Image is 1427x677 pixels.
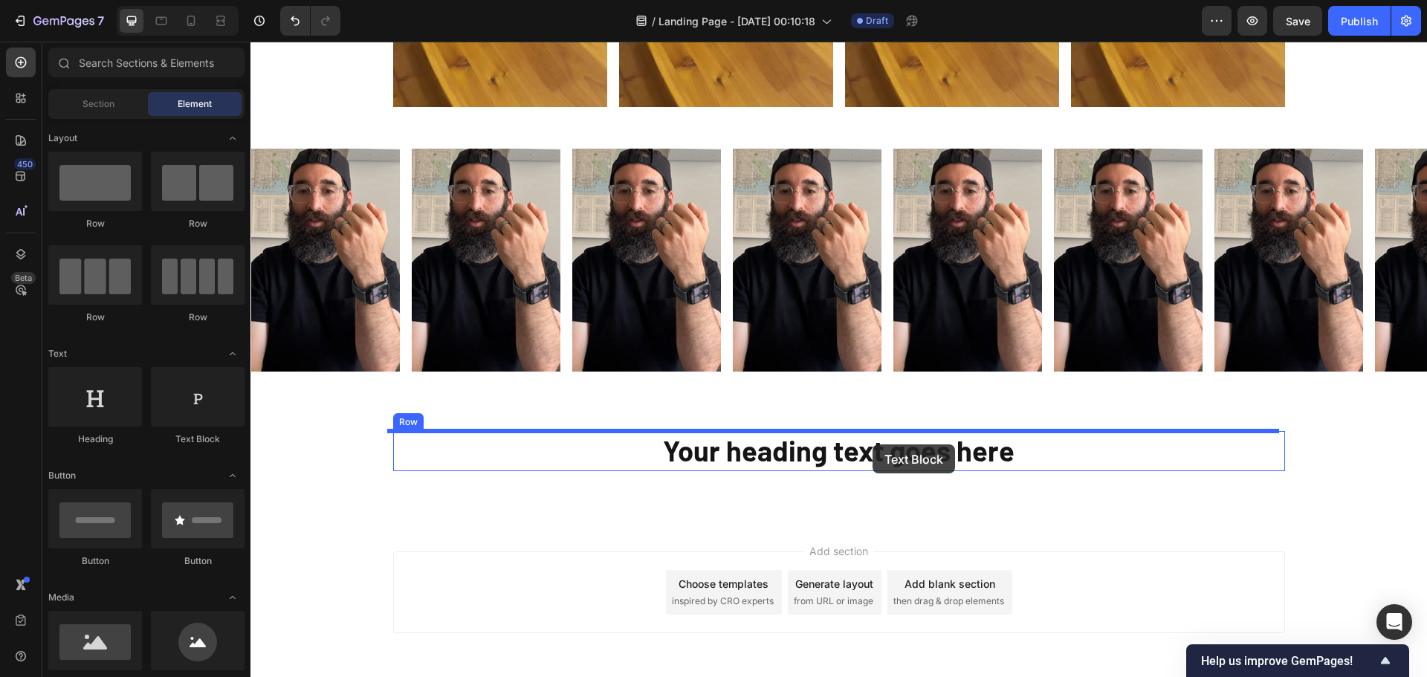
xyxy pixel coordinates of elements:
[221,126,245,150] span: Toggle open
[151,554,245,568] div: Button
[221,342,245,366] span: Toggle open
[48,433,142,446] div: Heading
[221,586,245,609] span: Toggle open
[48,469,76,482] span: Button
[48,311,142,324] div: Row
[11,272,36,284] div: Beta
[82,97,114,111] span: Section
[48,347,67,360] span: Text
[1286,15,1310,27] span: Save
[1376,604,1412,640] div: Open Intercom Messenger
[652,13,656,29] span: /
[178,97,212,111] span: Element
[151,217,245,230] div: Row
[1328,6,1391,36] button: Publish
[151,433,245,446] div: Text Block
[48,132,77,145] span: Layout
[280,6,340,36] div: Undo/Redo
[221,464,245,487] span: Toggle open
[14,158,36,170] div: 450
[6,6,111,36] button: 7
[48,554,142,568] div: Button
[1201,654,1376,668] span: Help us improve GemPages!
[48,217,142,230] div: Row
[866,14,888,27] span: Draft
[48,591,74,604] span: Media
[1201,652,1394,670] button: Show survey - Help us improve GemPages!
[97,12,104,30] p: 7
[1341,13,1378,29] div: Publish
[151,311,245,324] div: Row
[48,48,245,77] input: Search Sections & Elements
[1273,6,1322,36] button: Save
[250,42,1427,677] iframe: Design area
[659,13,815,29] span: Landing Page - [DATE] 00:10:18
